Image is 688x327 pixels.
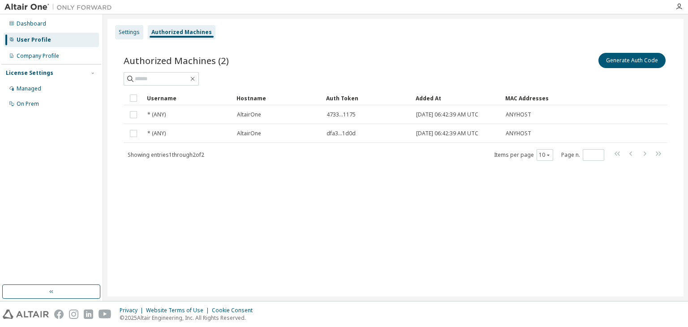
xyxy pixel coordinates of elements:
[416,111,478,118] span: [DATE] 06:42:39 AM UTC
[128,151,204,159] span: Showing entries 1 through 2 of 2
[327,130,356,137] span: dfa3...1d0d
[147,91,229,105] div: Username
[506,111,531,118] span: ANYHOST
[17,85,41,92] div: Managed
[236,91,319,105] div: Hostname
[416,130,478,137] span: [DATE] 06:42:39 AM UTC
[327,111,356,118] span: 4733...1175
[146,307,212,314] div: Website Terms of Use
[505,91,573,105] div: MAC Addresses
[17,100,39,108] div: On Prem
[494,149,553,161] span: Items per page
[237,111,261,118] span: AltairOne
[326,91,408,105] div: Auth Token
[17,52,59,60] div: Company Profile
[54,310,64,319] img: facebook.svg
[119,29,140,36] div: Settings
[151,29,212,36] div: Authorized Machines
[561,149,604,161] span: Page n.
[6,69,53,77] div: License Settings
[237,130,261,137] span: AltairOne
[69,310,78,319] img: instagram.svg
[17,36,51,43] div: User Profile
[120,307,146,314] div: Privacy
[120,314,258,322] p: © 2025 Altair Engineering, Inc. All Rights Reserved.
[84,310,93,319] img: linkedin.svg
[4,3,116,12] img: Altair One
[416,91,498,105] div: Added At
[147,130,166,137] span: * (ANY)
[99,310,112,319] img: youtube.svg
[17,20,46,27] div: Dashboard
[212,307,258,314] div: Cookie Consent
[147,111,166,118] span: * (ANY)
[3,310,49,319] img: altair_logo.svg
[506,130,531,137] span: ANYHOST
[124,54,229,67] span: Authorized Machines (2)
[539,151,551,159] button: 10
[598,53,666,68] button: Generate Auth Code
